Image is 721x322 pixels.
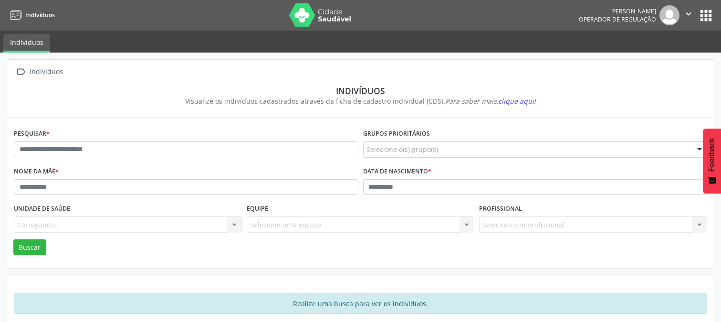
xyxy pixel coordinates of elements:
[698,7,714,24] button: apps
[708,138,716,172] span: Feedback
[703,129,721,193] button: Feedback - Mostrar pesquisa
[659,5,679,25] img: img
[3,34,50,53] a: Indivíduos
[14,164,59,179] label: Nome da mãe
[14,65,64,79] a:  Indivíduos
[363,127,430,141] label: Grupos prioritários
[14,65,28,79] i: 
[247,202,268,216] label: Equipe
[363,164,431,179] label: Data de nascimento
[25,11,55,19] span: Indivíduos
[14,127,50,141] label: Pesquisar
[679,5,698,25] button: 
[28,65,64,79] div: Indivíduos
[21,96,700,106] div: Visualize os indivíduos cadastrados através da ficha de cadastro individual (CDS).
[7,7,55,23] a: Indivíduos
[14,202,70,216] label: Unidade de saúde
[579,7,656,15] div: [PERSON_NAME]
[14,293,707,314] div: Realize uma busca para ver os indivíduos.
[13,239,46,256] button: Buscar
[479,202,522,216] label: Profissional
[21,86,700,96] div: Indivíduos
[579,15,656,23] span: Operador de regulação
[366,144,438,154] span: Selecione o(s) grupo(s)
[683,9,694,19] i: 
[445,97,536,106] i: Para saber mais,
[498,97,536,106] span: clique aqui!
